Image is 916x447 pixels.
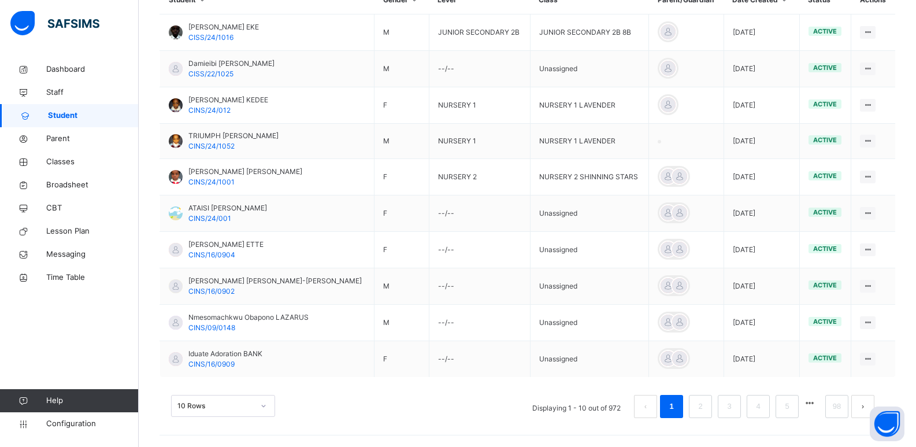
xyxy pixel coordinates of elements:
td: [DATE] [724,87,799,124]
td: NURSERY 1 LAVENDER [530,124,649,159]
a: 1 [666,399,677,414]
td: NURSERY 2 [429,159,530,195]
td: Unassigned [530,232,649,268]
span: CBT [46,202,139,214]
span: Nmesomachkwu Obapono LAZARUS [188,312,309,323]
td: JUNIOR SECONDARY 2B 8B [530,14,649,51]
span: [PERSON_NAME] [PERSON_NAME]-[PERSON_NAME] [188,276,362,286]
td: [DATE] [724,14,799,51]
button: prev page [634,395,657,418]
div: 10 Rows [177,401,254,411]
td: --/-- [429,51,530,87]
span: CINS/24/1001 [188,178,235,186]
span: Configuration [46,418,138,430]
span: active [813,100,837,108]
span: active [813,27,837,35]
li: 3 [718,395,741,418]
span: CINS/24/012 [188,106,231,114]
td: M [374,51,429,87]
span: CINS/09/0148 [188,323,235,332]
span: [PERSON_NAME] KEDEE [188,95,268,105]
span: Iduate Adoration BANK [188,349,262,359]
td: F [374,195,429,232]
td: --/-- [429,268,530,305]
span: active [813,245,837,253]
span: CINS/16/0909 [188,360,235,368]
span: [PERSON_NAME] ETTE [188,239,264,250]
span: active [813,208,837,216]
span: CISS/22/1025 [188,69,233,78]
td: F [374,341,429,378]
td: Unassigned [530,268,649,305]
td: Unassigned [530,195,649,232]
span: CINS/16/0904 [188,250,235,259]
span: [PERSON_NAME] EKE [188,22,259,32]
li: 向后 5 页 [802,395,818,411]
td: Unassigned [530,51,649,87]
img: safsims [10,11,99,35]
span: Broadsheet [46,179,139,191]
td: M [374,14,429,51]
span: CINS/24/001 [188,214,231,223]
td: [DATE] [724,341,799,378]
a: 98 [829,399,844,414]
span: Lesson Plan [46,226,139,237]
td: NURSERY 2 SHINNING STARS [530,159,649,195]
span: [PERSON_NAME] [PERSON_NAME] [188,167,302,177]
span: Time Table [46,272,139,283]
a: 5 [781,399,792,414]
span: Student [48,110,139,121]
li: 1 [660,395,683,418]
span: active [813,64,837,72]
td: M [374,268,429,305]
td: --/-- [429,341,530,378]
td: --/-- [429,305,530,341]
button: Open asap [870,407,904,441]
td: [DATE] [724,232,799,268]
li: 5 [776,395,799,418]
td: M [374,124,429,159]
span: CINS/24/1052 [188,142,235,150]
li: Displaying 1 - 10 out of 972 [524,395,629,418]
span: Help [46,395,138,407]
span: active [813,281,837,289]
td: M [374,305,429,341]
li: 98 [825,395,848,418]
td: Unassigned [530,341,649,378]
td: [DATE] [724,268,799,305]
li: 下一页 [851,395,874,418]
span: Messaging [46,249,139,260]
li: 上一页 [634,395,657,418]
span: Damieibi [PERSON_NAME] [188,58,275,69]
span: CINS/16/0902 [188,287,235,295]
td: F [374,232,429,268]
td: NURSERY 1 [429,124,530,159]
td: F [374,159,429,195]
td: Unassigned [530,305,649,341]
span: Dashboard [46,64,139,75]
a: 4 [752,399,763,414]
span: active [813,136,837,144]
td: JUNIOR SECONDARY 2B [429,14,530,51]
span: active [813,354,837,362]
span: Parent [46,133,139,145]
td: F [374,87,429,124]
td: NURSERY 1 [429,87,530,124]
button: next page [851,395,874,418]
span: Staff [46,87,139,98]
span: TRIUMPH [PERSON_NAME] [188,131,279,141]
span: ATAISI [PERSON_NAME] [188,203,267,213]
td: --/-- [429,232,530,268]
a: 3 [724,399,735,414]
td: [DATE] [724,195,799,232]
td: [DATE] [724,51,799,87]
span: CISS/24/1016 [188,33,233,42]
li: 2 [689,395,712,418]
td: [DATE] [724,305,799,341]
span: Classes [46,156,139,168]
td: [DATE] [724,159,799,195]
a: 2 [695,399,706,414]
td: --/-- [429,195,530,232]
span: active [813,172,837,180]
td: [DATE] [724,124,799,159]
